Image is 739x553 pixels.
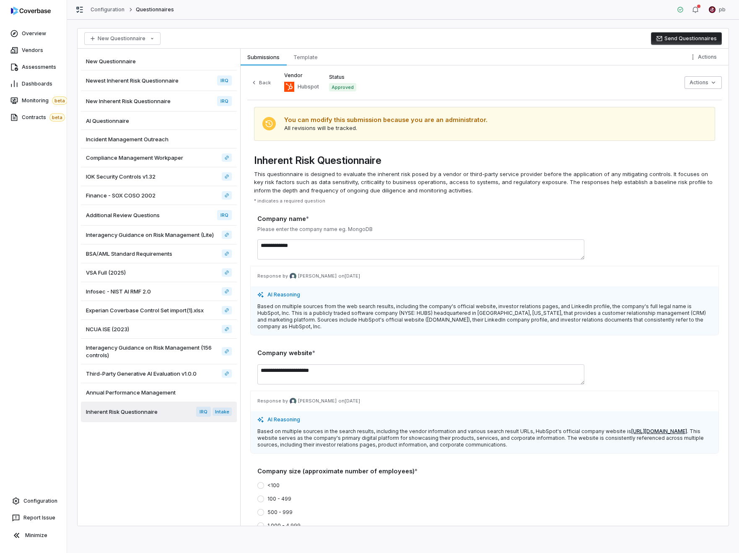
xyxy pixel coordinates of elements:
[81,244,237,263] a: BSA/AML Standard Requirements
[257,398,712,405] p: Response by on [DATE]
[81,112,237,130] a: AI Questionnaire
[284,115,487,124] div: You can modify this submission because you are an administrator.
[196,407,211,417] span: IRQ
[86,154,183,161] span: Compliance Management Workpaper
[329,83,356,91] span: Approved
[86,288,151,295] span: Infosec - NIST AI RMF 2.0
[22,113,65,122] span: Contracts
[244,52,283,62] span: Submissions
[222,249,232,258] a: BSA/AML Standard Requirements
[23,514,55,521] span: Report Issue
[81,320,237,339] a: NCUA ISE (2023)
[52,96,67,105] span: beta
[86,306,204,314] span: Experian Coverbase Control Set import(1).xlsx
[86,231,214,239] span: Interagency Guidance on Risk Management (Lite)
[86,173,156,180] span: IOK Security Controls v1.32
[22,64,56,70] span: Assessments
[86,211,160,219] span: Additional Review Questions
[257,214,712,223] div: Company name
[86,77,179,84] span: Newest Inherent Risk Questionnaire
[217,75,232,86] span: IRQ
[81,205,237,226] a: Additional Review QuestionsIRQ
[81,167,237,186] a: IOK Security Controls v1.32
[81,70,237,91] a: Newest Inherent Risk QuestionnaireIRQ
[298,398,337,404] span: [PERSON_NAME]
[86,135,169,143] span: Incident Management Outreach
[709,6,716,13] img: pb undefined avatar
[2,93,65,108] a: Monitoringbeta
[257,303,712,330] p: Based on multiple sources from the web search results, including the company's official website, ...
[81,130,237,148] a: Incident Management Outreach
[81,339,237,364] a: Interagency Guidance on Risk Management (156 controls)
[213,408,232,416] span: Intake
[86,370,197,377] span: Third-Party Generative AI Evaluation v1.0.0
[254,154,715,167] h3: Inherent Risk Questionnaire
[267,509,293,516] label: 500 - 999
[81,148,237,167] a: Compliance Management Workpaper
[217,96,232,106] span: IRQ
[2,110,65,125] a: Contractsbeta
[136,6,174,13] span: Questionnaires
[290,273,296,280] img: Danny Higdon avatar
[91,6,125,13] a: Configuration
[222,153,232,162] a: Compliance Management Workpaper
[222,325,232,333] a: NCUA ISE (2023)
[222,231,232,239] a: Interagency Guidance on Risk Management (Lite)
[22,80,52,87] span: Dashboards
[719,6,726,13] span: pb
[254,170,715,195] span: This questionnaire is designed to evaluate the inherent risk posed by a vendor or third-party ser...
[257,428,712,448] p: Based on multiple sources in the search results, including the vendor information and various sea...
[222,268,232,277] a: VSA Full (2025)
[217,210,232,220] span: IRQ
[2,43,65,58] a: Vendors
[222,369,232,378] a: Third-Party Generative AI Evaluation v1.0.0
[3,510,63,525] button: Report Issue
[86,389,176,396] span: Annual Performance Management
[25,532,47,539] span: Minimize
[267,291,300,298] span: AI Reasoning
[222,347,232,356] a: Interagency Guidance on Risk Management (156 controls)
[2,26,65,41] a: Overview
[257,226,712,233] p: Please enter the company name eg. MongoDB
[81,52,237,70] a: New Questionnaire
[22,47,43,54] span: Vendors
[257,348,712,358] div: Company website
[267,522,301,529] label: 1,000 - 4,999
[84,32,161,45] button: New Questionnaire
[290,52,321,62] span: Template
[687,51,722,63] button: More actions
[284,72,319,79] label: Vendor
[86,250,172,257] span: BSA/AML Standard Requirements
[81,226,237,244] a: Interagency Guidance on Risk Management (Lite)
[685,76,722,89] button: Actions
[81,402,237,422] a: Inherent Risk QuestionnaireIRQIntake
[704,3,731,16] button: pb undefined avatarpb
[222,191,232,200] a: Finance - SOX COSO 2002
[81,364,237,383] a: Third-Party Generative AI Evaluation v1.0.0
[247,78,274,88] button: Back
[257,467,712,476] div: Company size (approximate number of employees)
[86,325,129,333] span: NCUA ISE (2023)
[86,344,218,359] span: Interagency Guidance on Risk Management (156 controls)
[81,282,237,301] a: Infosec - NIST AI RMF 2.0
[81,186,237,205] a: Finance - SOX COSO 2002
[2,60,65,75] a: Assessments
[22,96,67,105] span: Monitoring
[267,482,280,489] label: <100
[81,263,237,282] a: VSA Full (2025)
[81,301,237,320] a: Experian Coverbase Control Set import(1).xlsx
[86,408,158,415] span: Inherent Risk Questionnaire
[81,383,237,402] a: Annual Performance Management
[298,83,319,90] span: Hubspot
[49,113,65,122] span: beta
[86,97,171,105] span: New Inherent Risk Questionnaire
[254,198,715,204] p: * indicates a required question
[282,78,322,96] a: https://hubspot.com/Hubspot
[284,115,487,132] div: All revisions will be tracked.
[11,7,51,15] img: logo-D7KZi-bG.svg
[81,91,237,112] a: New Inherent Risk QuestionnaireIRQ
[2,76,65,91] a: Dashboards
[298,273,337,279] span: [PERSON_NAME]
[267,496,291,502] label: 100 - 499
[222,306,232,314] a: Experian Coverbase Control Set import(1).xlsx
